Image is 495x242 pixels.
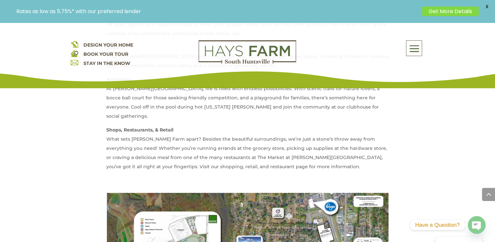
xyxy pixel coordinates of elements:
img: design your home [71,40,78,48]
p: Rates as low as 5.75%* with our preferred lender [16,8,419,14]
a: DESIGN YOUR HOME [83,42,133,48]
strong: Shops, Restaurants, & Retail [106,127,173,133]
p: At [PERSON_NAME][GEOGRAPHIC_DATA], life is filled with endless possibilities. With scenic trails ... [106,75,389,125]
img: Logo [199,40,296,64]
img: book your home tour [71,50,78,57]
p: What sets [PERSON_NAME] Farm apart? Besides the beautiful surroundings, we’re just a stone’s thro... [106,125,389,176]
span: X [482,2,492,11]
a: Get More Details [422,7,479,16]
a: hays farm homes huntsville development [199,59,296,65]
a: BOOK YOUR TOUR [83,51,128,57]
a: STAY IN THE KNOW [83,60,130,66]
